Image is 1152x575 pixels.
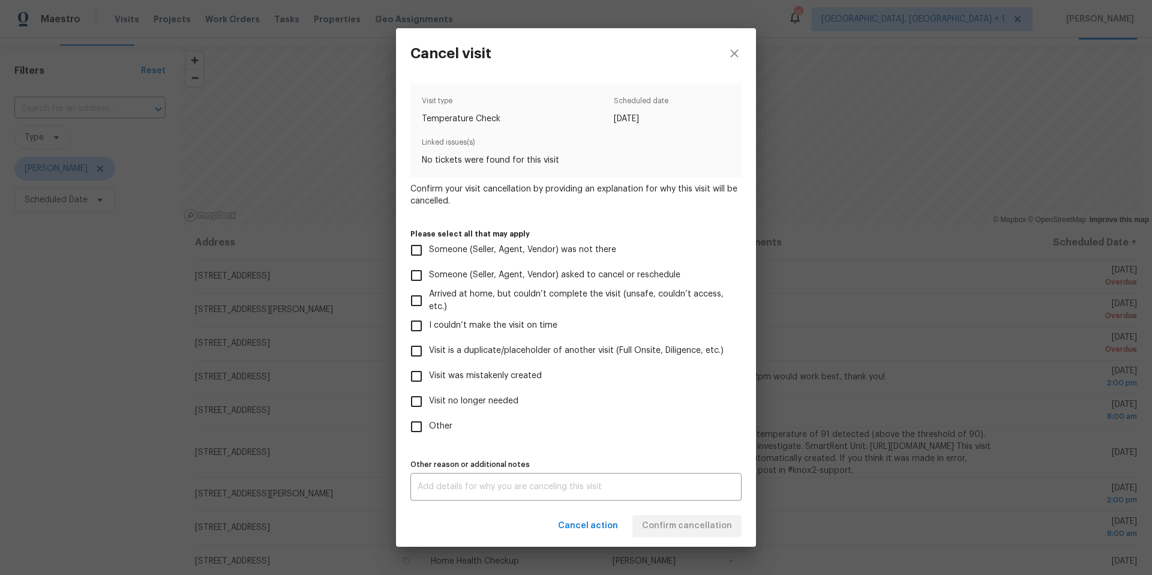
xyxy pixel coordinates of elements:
span: Visit was mistakenly created [429,370,542,382]
span: Other [429,420,452,433]
h3: Cancel visit [410,45,491,62]
span: Temperature Check [422,113,500,125]
span: Visit type [422,95,500,113]
button: Cancel action [553,515,623,537]
label: Other reason or additional notes [410,461,742,468]
span: I couldn’t make the visit on time [429,319,557,332]
span: [DATE] [614,113,668,125]
span: Cancel action [558,519,618,534]
span: Linked issues(s) [422,136,730,154]
span: Arrived at home, but couldn’t complete the visit (unsafe, couldn’t access, etc.) [429,288,732,313]
span: No tickets were found for this visit [422,154,730,166]
span: Visit no longer needed [429,395,518,408]
span: Someone (Seller, Agent, Vendor) asked to cancel or reschedule [429,269,680,281]
span: Scheduled date [614,95,668,113]
label: Please select all that may apply [410,230,742,238]
span: Visit is a duplicate/placeholder of another visit (Full Onsite, Diligence, etc.) [429,345,724,357]
button: close [713,28,756,79]
span: Confirm your visit cancellation by providing an explanation for why this visit will be cancelled. [410,183,742,207]
span: Someone (Seller, Agent, Vendor) was not there [429,244,616,256]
